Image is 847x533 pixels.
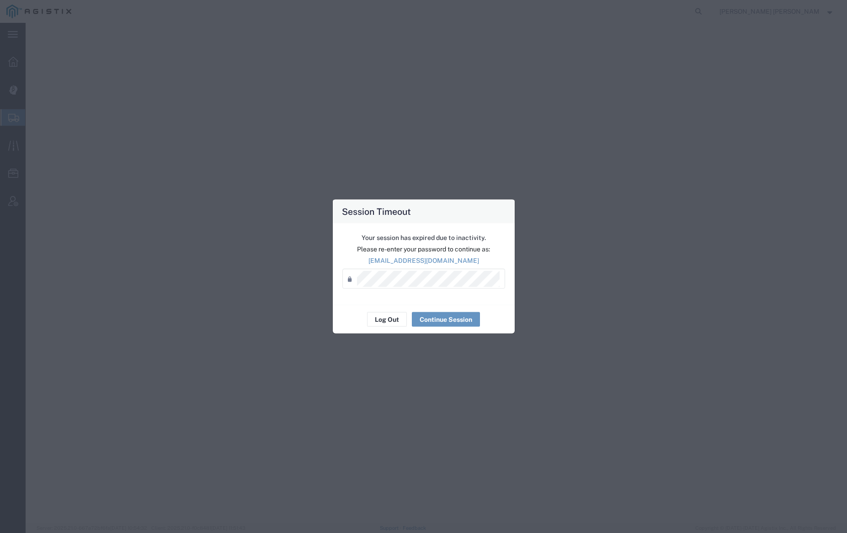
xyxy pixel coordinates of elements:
p: [EMAIL_ADDRESS][DOMAIN_NAME] [342,256,505,266]
button: Log Out [367,312,407,327]
h4: Session Timeout [342,205,411,218]
button: Continue Session [412,312,480,327]
p: Please re-enter your password to continue as: [342,245,505,254]
p: Your session has expired due to inactivity. [342,233,505,243]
